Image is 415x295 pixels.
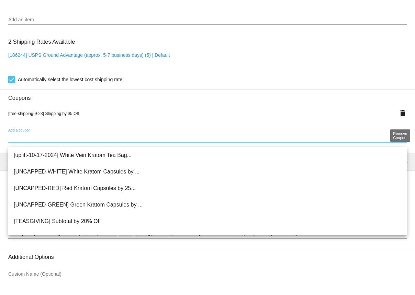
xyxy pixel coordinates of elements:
[8,254,407,260] h3: Additional Options
[399,109,407,117] mat-icon: delete
[14,180,401,197] span: [UNCAPPED-RED] Red Kratom Capsules by 25...
[14,230,401,246] span: [TEA-MINE] Red Vein Kratom Tea Bags ...
[8,17,407,23] input: Add an item
[8,159,34,165] span: Order total
[14,197,401,213] span: [UNCAPPED-GREEN] Green Kratom Capsules by ...
[8,111,79,116] span: [free-shipping-9-23] Shipping by $5 Off
[14,147,401,164] span: [uplift-10-17-2024] White Vein Kratom Tea Bag...
[8,135,407,140] input: Add a coupon
[8,34,75,49] h3: 2 Shipping Rates Available
[8,272,70,277] input: Custom Name (Optional)
[8,89,407,101] h3: Coupons
[14,213,401,230] span: [TEASGIVING] Subtotal by 20% Off
[8,52,170,58] a: [186244] USPS Ground Advantage (approx. 5-7 business days) (5) | Default
[18,75,122,84] span: Automatically select the lowest cost shipping rate
[14,164,401,180] span: [UNCAPPED-WHITE] White Kratom Capsules by ...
